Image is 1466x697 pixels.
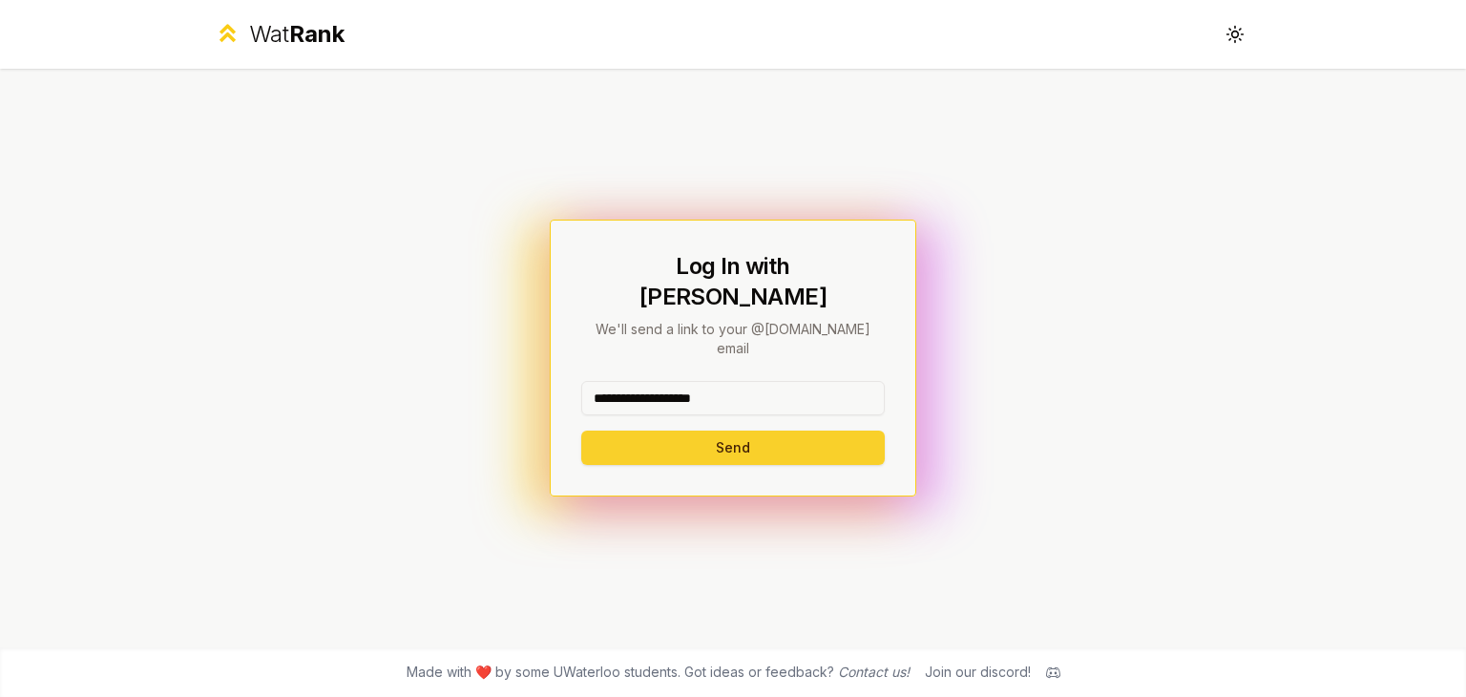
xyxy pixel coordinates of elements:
a: WatRank [214,19,345,50]
p: We'll send a link to your @[DOMAIN_NAME] email [581,320,885,358]
h1: Log In with [PERSON_NAME] [581,251,885,312]
span: Rank [289,20,345,48]
button: Send [581,431,885,465]
div: Join our discord! [925,663,1031,682]
a: Contact us! [838,664,910,680]
div: Wat [249,19,345,50]
span: Made with ❤️ by some UWaterloo students. Got ideas or feedback? [407,663,910,682]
